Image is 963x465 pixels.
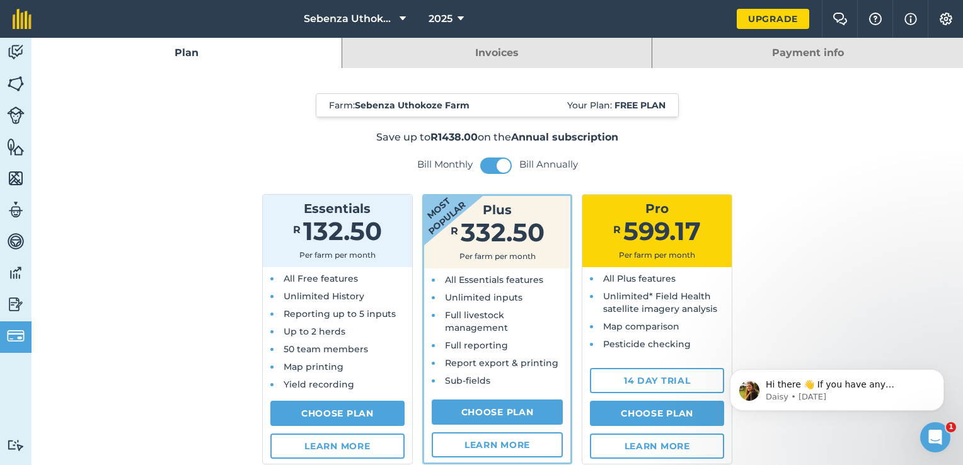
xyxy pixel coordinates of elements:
img: A question mark icon [868,13,883,25]
span: Your Plan: [567,99,666,112]
label: Bill Monthly [417,158,473,171]
img: svg+xml;base64,PD94bWwgdmVyc2lvbj0iMS4wIiBlbmNvZGluZz0idXRmLTgiPz4KPCEtLSBHZW5lcmF0b3I6IEFkb2JlIE... [7,232,25,251]
iframe: Intercom live chat [920,422,950,452]
img: svg+xml;base64,PD94bWwgdmVyc2lvbj0iMS4wIiBlbmNvZGluZz0idXRmLTgiPz4KPCEtLSBHZW5lcmF0b3I6IEFkb2JlIE... [7,200,25,219]
img: fieldmargin Logo [13,9,32,29]
img: Two speech bubbles overlapping with the left bubble in the forefront [833,13,848,25]
span: Map comparison [603,321,679,332]
span: All Free features [284,273,358,284]
span: Sub-fields [445,375,490,386]
span: Sebenza Uthokoze Farm [304,11,395,26]
span: 132.50 [303,215,382,246]
strong: Sebenza Uthokoze Farm [355,100,470,111]
span: Plus [483,202,512,217]
span: Per farm per month [459,251,536,261]
img: svg+xml;base64,PD94bWwgdmVyc2lvbj0iMS4wIiBlbmNvZGluZz0idXRmLTgiPz4KPCEtLSBHZW5lcmF0b3I6IEFkb2JlIE... [7,43,25,62]
label: Bill Annually [519,158,578,171]
strong: Free plan [614,100,666,111]
span: Per farm per month [299,250,376,260]
img: svg+xml;base64,PHN2ZyB4bWxucz0iaHR0cDovL3d3dy53My5vcmcvMjAwMC9zdmciIHdpZHRoPSIxNyIgaGVpZ2h0PSIxNy... [904,11,917,26]
a: Learn more [270,433,405,459]
a: Invoices [342,38,652,68]
span: Pesticide checking [603,338,691,350]
a: Choose Plan [432,399,563,425]
img: A cog icon [938,13,954,25]
span: Per farm per month [619,250,695,260]
a: Choose Plan [590,401,724,426]
strong: R1438.00 [430,131,478,143]
span: 2025 [429,11,453,26]
strong: Annual subscription [511,131,618,143]
span: 1 [946,422,956,432]
p: Save up to on the [176,130,819,145]
a: Choose Plan [270,401,405,426]
span: Full livestock management [445,309,508,333]
a: 14 day trial [590,368,724,393]
span: R [293,224,301,236]
span: Map printing [284,361,343,372]
span: Up to 2 herds [284,326,345,337]
span: Yield recording [284,379,354,390]
span: Report export & printing [445,357,558,369]
a: Learn more [432,432,563,457]
span: Unlimited* Field Health satellite imagery analysis [603,290,717,314]
span: 50 team members [284,343,368,355]
span: 332.50 [461,217,545,248]
a: Plan [32,38,342,68]
img: svg+xml;base64,PD94bWwgdmVyc2lvbj0iMS4wIiBlbmNvZGluZz0idXRmLTgiPz4KPCEtLSBHZW5lcmF0b3I6IEFkb2JlIE... [7,439,25,451]
span: All Plus features [603,273,676,284]
span: Unlimited History [284,290,364,302]
strong: Most popular [386,159,490,255]
img: svg+xml;base64,PD94bWwgdmVyc2lvbj0iMS4wIiBlbmNvZGluZz0idXRmLTgiPz4KPCEtLSBHZW5lcmF0b3I6IEFkb2JlIE... [7,327,25,345]
span: Pro [645,201,669,216]
img: svg+xml;base64,PHN2ZyB4bWxucz0iaHR0cDovL3d3dy53My5vcmcvMjAwMC9zdmciIHdpZHRoPSI1NiIgaGVpZ2h0PSI2MC... [7,169,25,188]
a: Upgrade [737,9,809,29]
a: Payment info [652,38,963,68]
span: All Essentials features [445,274,543,285]
span: Unlimited inputs [445,292,522,303]
span: Farm : [329,99,470,112]
img: svg+xml;base64,PD94bWwgdmVyc2lvbj0iMS4wIiBlbmNvZGluZz0idXRmLTgiPz4KPCEtLSBHZW5lcmF0b3I6IEFkb2JlIE... [7,263,25,282]
iframe: Intercom notifications message [711,343,963,431]
span: Full reporting [445,340,508,351]
span: 599.17 [623,215,701,246]
a: Learn more [590,433,724,459]
img: svg+xml;base64,PD94bWwgdmVyc2lvbj0iMS4wIiBlbmNvZGluZz0idXRmLTgiPz4KPCEtLSBHZW5lcmF0b3I6IEFkb2JlIE... [7,106,25,124]
span: Essentials [304,201,371,216]
span: R [451,225,458,237]
span: Reporting up to 5 inputs [284,308,396,319]
img: svg+xml;base64,PD94bWwgdmVyc2lvbj0iMS4wIiBlbmNvZGluZz0idXRmLTgiPz4KPCEtLSBHZW5lcmF0b3I6IEFkb2JlIE... [7,295,25,314]
img: svg+xml;base64,PHN2ZyB4bWxucz0iaHR0cDovL3d3dy53My5vcmcvMjAwMC9zdmciIHdpZHRoPSI1NiIgaGVpZ2h0PSI2MC... [7,74,25,93]
span: R [613,224,621,236]
img: svg+xml;base64,PHN2ZyB4bWxucz0iaHR0cDovL3d3dy53My5vcmcvMjAwMC9zdmciIHdpZHRoPSI1NiIgaGVpZ2h0PSI2MC... [7,137,25,156]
